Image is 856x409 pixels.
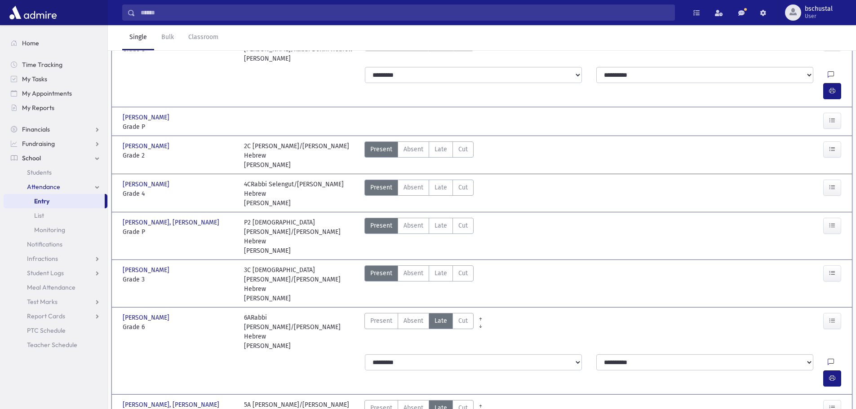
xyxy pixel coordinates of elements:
span: Attendance [27,183,60,191]
span: My Reports [22,104,54,112]
a: PTC Schedule [4,323,107,338]
div: AttTypes [364,180,474,208]
div: 3C [DEMOGRAPHIC_DATA][PERSON_NAME]/[PERSON_NAME] Hebrew [PERSON_NAME] [244,265,356,303]
div: AttTypes [364,313,474,351]
span: Absent [404,221,423,230]
input: Search [135,4,674,21]
div: AttTypes [364,265,474,303]
a: Single [122,25,154,50]
span: Cut [458,183,468,192]
span: My Appointments [22,89,72,97]
span: Grade 2 [123,151,235,160]
span: Meal Attendance [27,283,75,291]
span: [PERSON_NAME] [123,141,171,151]
div: AttTypes [364,218,474,255]
span: Grade P [123,122,235,132]
span: Absent [404,145,423,154]
span: Present [370,316,392,325]
span: [PERSON_NAME] [123,113,171,122]
a: Home [4,36,107,50]
div: AttTypes [364,141,474,170]
span: Report Cards [27,312,65,320]
span: My Tasks [22,75,47,83]
span: PTC Schedule [27,326,66,334]
span: Test Marks [27,298,58,306]
span: Absent [404,268,423,278]
a: Bulk [154,25,181,50]
span: Student Logs [27,269,64,277]
span: Infractions [27,255,58,263]
span: Absent [404,183,423,192]
span: Late [435,316,447,325]
span: [PERSON_NAME] [123,180,171,189]
a: My Appointments [4,86,107,101]
span: Cut [458,268,468,278]
span: Grade 4 [123,189,235,198]
a: My Reports [4,101,107,115]
a: Financials [4,122,107,136]
span: Present [370,221,392,230]
span: Cut [458,316,468,325]
span: [PERSON_NAME] [123,265,171,275]
div: 4CRabbi Selengut/[PERSON_NAME] Hebrew [PERSON_NAME] [244,180,356,208]
span: Notifications [27,240,62,248]
span: Present [370,145,392,154]
a: Report Cards [4,309,107,323]
div: 6ARabbi [PERSON_NAME]/[PERSON_NAME] Hebrew [PERSON_NAME] [244,313,356,351]
span: Monitoring [34,226,65,234]
div: P2 [DEMOGRAPHIC_DATA][PERSON_NAME]/[PERSON_NAME] Hebrew [PERSON_NAME] [244,218,356,255]
div: 2C [PERSON_NAME]/[PERSON_NAME] Hebrew [PERSON_NAME] [244,141,356,170]
span: Absent [404,316,423,325]
a: Test Marks [4,295,107,309]
a: List [4,208,107,223]
img: AdmirePro [7,4,59,22]
span: List [34,211,44,220]
span: Late [435,145,447,154]
span: Financials [22,125,50,133]
span: bschustal [805,5,833,13]
a: Attendance [4,180,107,194]
span: Late [435,183,447,192]
a: School [4,151,107,165]
span: [PERSON_NAME], [PERSON_NAME] [123,218,221,227]
span: Grade P [123,227,235,237]
span: Cut [458,221,468,230]
span: Cut [458,145,468,154]
a: My Tasks [4,72,107,86]
span: Present [370,183,392,192]
a: Infractions [4,251,107,266]
a: Student Logs [4,266,107,280]
span: Entry [34,197,49,205]
a: Notifications [4,237,107,251]
a: Fundraising [4,136,107,151]
span: Students [27,168,52,176]
span: Late [435,268,447,278]
span: Grade 3 [123,275,235,284]
span: Late [435,221,447,230]
span: Time Tracking [22,61,62,69]
a: Time Tracking [4,57,107,72]
a: Monitoring [4,223,107,237]
span: Grade 6 [123,322,235,332]
span: User [805,13,833,20]
span: [PERSON_NAME] [123,313,171,322]
span: Fundraising [22,140,55,148]
span: Home [22,39,39,47]
a: Teacher Schedule [4,338,107,352]
a: Meal Attendance [4,280,107,295]
span: School [22,154,41,162]
span: Teacher Schedule [27,341,77,349]
a: Classroom [181,25,226,50]
a: Entry [4,194,105,208]
a: Students [4,165,107,180]
span: Present [370,268,392,278]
